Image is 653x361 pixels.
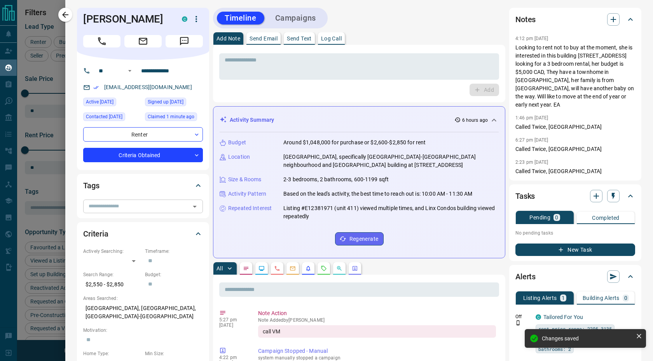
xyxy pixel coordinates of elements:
[93,85,99,90] svg: Email Verified
[274,265,280,272] svg: Calls
[336,265,342,272] svg: Opportunities
[515,244,635,256] button: New Task
[83,13,170,25] h1: [PERSON_NAME]
[83,98,141,109] div: Sun Sep 14 2025
[283,138,426,147] p: Around $1,048,000 for purchase or $2,600-$2,850 for rent
[624,295,627,301] p: 0
[217,266,223,271] p: All
[515,187,635,205] div: Tasks
[83,228,108,240] h2: Criteria
[86,98,113,106] span: Active [DATE]
[250,36,278,41] p: Send Email
[258,355,496,361] p: system manually stopped a campaign
[515,44,635,109] p: Looking to rent not to buy at the moment, she is interested in this building [STREET_ADDRESS] loo...
[219,355,246,360] p: 4:22 pm
[529,215,550,220] p: Pending
[258,347,496,355] p: Campaign Stopped - Manual
[83,295,203,302] p: Areas Searched:
[283,190,473,198] p: Based on the lead's activity, the best time to reach out is: 10:00 AM - 11:30 AM
[83,271,141,278] p: Search Range:
[305,265,311,272] svg: Listing Alerts
[515,137,548,143] p: 6:27 pm [DATE]
[83,248,141,255] p: Actively Searching:
[145,350,203,357] p: Min Size:
[267,12,324,25] button: Campaigns
[182,16,187,22] div: condos.ca
[124,35,162,47] span: Email
[166,35,203,47] span: Message
[228,204,272,212] p: Repeated Interest
[515,190,535,202] h2: Tasks
[125,66,134,75] button: Open
[321,265,327,272] svg: Requests
[583,295,620,301] p: Building Alerts
[515,159,548,165] p: 2:23 pm [DATE]
[83,148,203,162] div: Criteria Obtained
[555,215,558,220] p: 0
[228,175,262,184] p: Size & Rooms
[228,153,250,161] p: Location
[592,215,620,221] p: Completed
[83,350,141,357] p: Home Type:
[283,153,499,169] p: [GEOGRAPHIC_DATA], specifically [GEOGRAPHIC_DATA]-[GEOGRAPHIC_DATA] neighbourhood and [GEOGRAPHIC...
[228,190,266,198] p: Activity Pattern
[219,317,246,322] p: 5:27 pm
[148,113,194,121] span: Claimed 1 minute ago
[543,314,583,320] a: Tailored For You
[258,309,496,317] p: Note Action
[228,138,246,147] p: Budget
[515,13,536,26] h2: Notes
[515,313,531,320] p: Off
[283,204,499,221] p: Listing #E12381971 (unit 411) viewed multiple times, and Linx Condos building viewed repeatedly
[83,176,203,195] div: Tags
[352,265,358,272] svg: Agent Actions
[219,322,246,328] p: [DATE]
[283,175,389,184] p: 2-3 bedrooms, 2 bathrooms, 600-1199 sqft
[189,201,200,212] button: Open
[148,98,183,106] span: Signed up [DATE]
[83,179,99,192] h2: Tags
[83,35,120,47] span: Call
[86,113,122,121] span: Contacted [DATE]
[220,113,499,127] div: Activity Summary6 hours ago
[515,123,635,131] p: Called Twice, [GEOGRAPHIC_DATA]
[287,36,312,41] p: Send Text
[515,227,635,239] p: No pending tasks
[258,325,496,338] div: call VM
[515,10,635,29] div: Notes
[321,36,342,41] p: Log Call
[515,270,536,283] h2: Alerts
[290,265,296,272] svg: Emails
[230,116,274,124] p: Activity Summary
[542,335,633,342] div: Changes saved
[258,265,265,272] svg: Lead Browsing Activity
[515,115,548,121] p: 1:46 pm [DATE]
[515,36,548,41] p: 4:12 pm [DATE]
[523,295,557,301] p: Listing Alerts
[83,112,141,123] div: Tue Sep 09 2025
[515,145,635,153] p: Called Twice, [GEOGRAPHIC_DATA]
[515,167,635,175] p: Called Twice, [GEOGRAPHIC_DATA]
[536,314,541,320] div: condos.ca
[83,224,203,243] div: Criteria
[217,12,264,25] button: Timeline
[258,317,496,323] p: Note Added by [PERSON_NAME]
[145,112,203,123] div: Mon Sep 15 2025
[515,320,521,326] svg: Push Notification Only
[243,265,249,272] svg: Notes
[83,278,141,291] p: $2,550 - $2,850
[515,267,635,286] div: Alerts
[145,271,203,278] p: Budget:
[145,248,203,255] p: Timeframe:
[538,325,612,333] span: rent price range: 2295,3135
[335,232,384,245] button: Regenerate
[83,127,203,142] div: Renter
[145,98,203,109] div: Tue Sep 09 2025
[104,84,192,90] a: [EMAIL_ADDRESS][DOMAIN_NAME]
[217,36,240,41] p: Add Note
[562,295,565,301] p: 1
[462,117,488,124] p: 6 hours ago
[83,302,203,323] p: [GEOGRAPHIC_DATA], [GEOGRAPHIC_DATA], [GEOGRAPHIC_DATA]-[GEOGRAPHIC_DATA]
[83,327,203,334] p: Motivation:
